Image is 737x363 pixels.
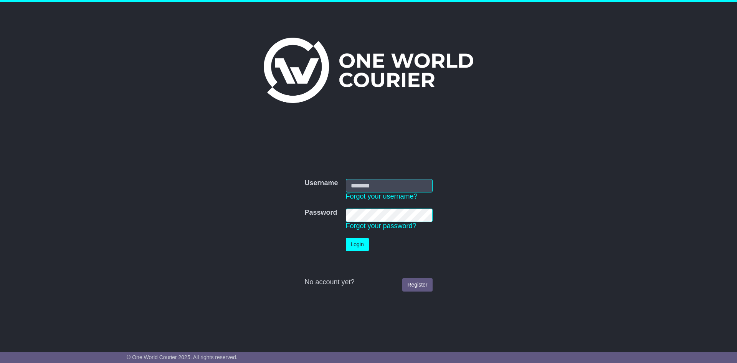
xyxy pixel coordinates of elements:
button: Login [346,238,369,251]
div: No account yet? [304,278,432,287]
img: One World [264,38,473,103]
a: Register [402,278,432,292]
label: Username [304,179,338,187]
span: © One World Courier 2025. All rights reserved. [127,354,238,360]
a: Forgot your username? [346,192,418,200]
a: Forgot your password? [346,222,416,230]
label: Password [304,209,337,217]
